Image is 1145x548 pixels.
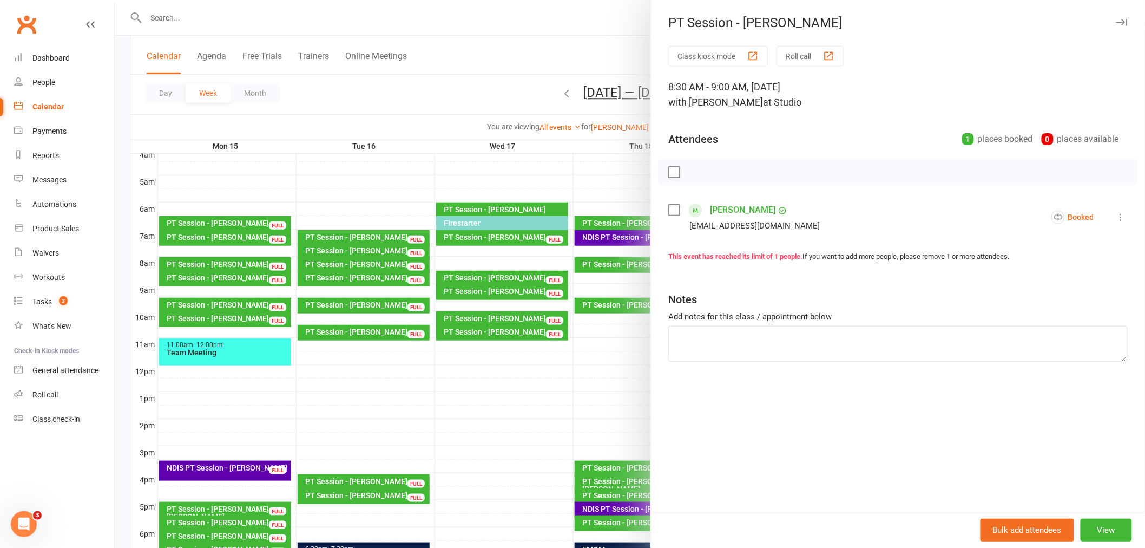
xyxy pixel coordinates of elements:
div: PT Session - [PERSON_NAME] [651,15,1145,30]
div: Class check-in [32,415,80,423]
a: [PERSON_NAME] [710,201,775,219]
div: Automations [32,200,76,208]
a: What's New [14,314,114,338]
div: places available [1042,132,1119,147]
a: Automations [14,192,114,217]
div: Messages [32,175,67,184]
div: People [32,78,55,87]
a: Waivers [14,241,114,265]
div: 1 [962,133,974,145]
div: places booked [962,132,1033,147]
a: Clubworx [13,11,40,38]
a: Dashboard [14,46,114,70]
div: If you want to add more people, please remove 1 or more attendees. [668,251,1128,263]
a: Workouts [14,265,114,290]
div: What's New [32,322,71,330]
div: 8:30 AM - 9:00 AM, [DATE] [668,80,1128,110]
a: People [14,70,114,95]
button: Roll call [777,46,844,66]
div: Add notes for this class / appointment below [668,310,1128,323]
span: at Studio [763,96,801,108]
div: Payments [32,127,67,135]
iframe: Intercom live chat [11,511,37,537]
div: Attendees [668,132,718,147]
div: Notes [668,292,697,307]
div: Reports [32,151,59,160]
a: Payments [14,119,114,143]
div: Workouts [32,273,65,282]
a: General attendance kiosk mode [14,358,114,383]
button: Class kiosk mode [668,46,768,66]
button: View [1081,519,1132,542]
span: 3 [33,511,42,520]
div: Product Sales [32,224,79,233]
div: Roll call [32,390,58,399]
div: Booked [1051,211,1094,224]
span: with [PERSON_NAME] [668,96,763,108]
a: Product Sales [14,217,114,241]
a: Class kiosk mode [14,407,114,432]
div: Calendar [32,102,64,111]
div: Waivers [32,249,59,257]
div: Tasks [32,297,52,306]
div: 0 [1042,133,1054,145]
button: Bulk add attendees [981,519,1074,542]
a: Calendar [14,95,114,119]
div: Dashboard [32,54,70,62]
span: 3 [59,296,68,305]
a: Roll call [14,383,114,407]
a: Reports [14,143,114,168]
div: [EMAIL_ADDRESS][DOMAIN_NAME] [689,219,820,233]
a: Messages [14,168,114,192]
strong: This event has reached its limit of 1 people. [668,252,802,260]
div: General attendance [32,366,98,375]
a: Tasks 3 [14,290,114,314]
